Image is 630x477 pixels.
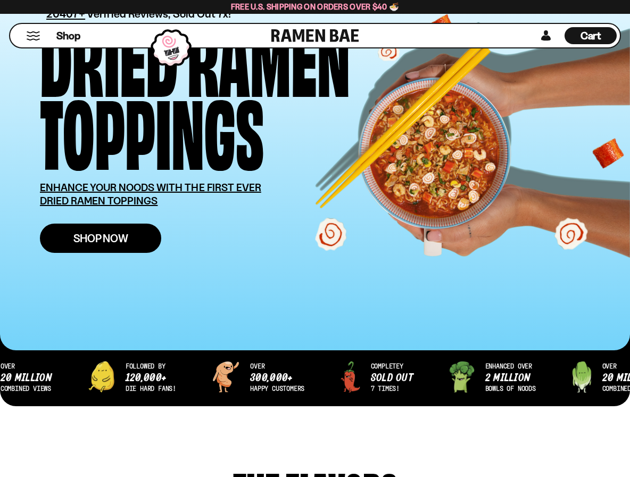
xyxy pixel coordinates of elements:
a: Shop Now [40,224,161,253]
span: Free U.S. Shipping on Orders over $40 🍜 [231,2,400,12]
a: Shop [56,27,80,44]
div: Ramen [187,19,350,92]
span: Shop Now [73,233,128,244]
span: Shop [56,29,80,43]
div: Cart [565,24,617,47]
span: Cart [581,29,601,42]
div: Toppings [40,92,264,165]
button: Mobile Menu Trigger [26,31,40,40]
u: ENHANCE YOUR NOODS WITH THE FIRST EVER DRIED RAMEN TOPPINGS [40,181,261,207]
